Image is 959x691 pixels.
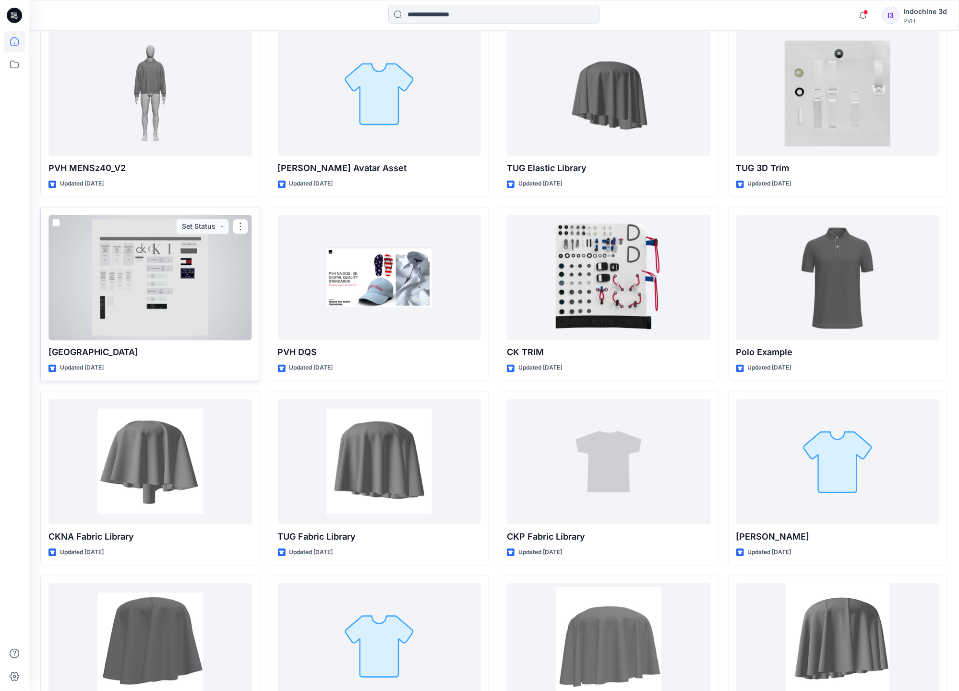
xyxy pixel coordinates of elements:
p: Updated [DATE] [60,548,104,558]
p: TUG Fabric Library [278,531,481,544]
a: TUG Elastic Library [507,31,710,157]
p: Updated [DATE] [748,548,791,558]
a: PVH DQS [278,215,481,341]
a: TUG Fabric Library [278,399,481,525]
div: PVH [903,17,947,25]
p: [PERSON_NAME] [736,531,940,544]
p: PVH MENSz40_V2 [48,162,252,175]
p: Polo Example [736,346,940,359]
a: Deborah Avatar Asset [278,31,481,157]
p: CKP Fabric Library [507,531,710,544]
a: TUG 3D Trim [736,31,940,157]
p: [PERSON_NAME] Avatar Asset [278,162,481,175]
p: CKNA Fabric Library [48,531,252,544]
a: CKP Fabric Library [507,399,710,525]
p: Updated [DATE] [289,179,333,189]
p: Updated [DATE] [289,363,333,373]
a: TUG Trim Library [48,215,252,341]
a: CKNA Fabric Library [48,399,252,525]
p: Updated [DATE] [748,179,791,189]
p: PVH DQS [278,346,481,359]
p: CK TRIM [507,346,710,359]
div: I3 [882,7,899,24]
p: Updated [DATE] [748,363,791,373]
a: CK TRIM [507,215,710,341]
p: Updated [DATE] [60,179,104,189]
a: PVH MENSz40_V2 [48,31,252,157]
p: TUG 3D Trim [736,162,940,175]
p: Updated [DATE] [289,548,333,558]
div: Indochine 3d [903,6,947,17]
p: Updated [DATE] [518,363,562,373]
a: Polo Example [736,215,940,341]
p: Updated [DATE] [518,548,562,558]
p: TUG Elastic Library [507,162,710,175]
p: Updated [DATE] [60,363,104,373]
p: Updated [DATE] [518,179,562,189]
a: Tommy Trim [736,399,940,525]
p: [GEOGRAPHIC_DATA] [48,346,252,359]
